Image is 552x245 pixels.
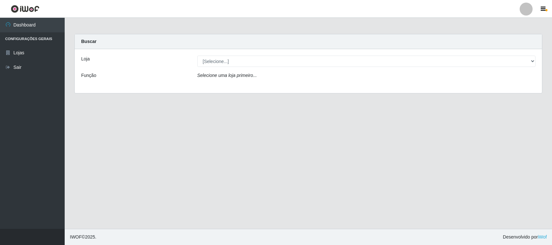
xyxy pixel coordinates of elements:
[197,73,257,78] i: Selecione uma loja primeiro...
[11,5,39,13] img: CoreUI Logo
[70,234,96,240] span: © 2025 .
[81,39,96,44] strong: Buscar
[70,234,82,240] span: IWOF
[503,234,547,240] span: Desenvolvido por
[538,234,547,240] a: iWof
[81,72,96,79] label: Função
[81,56,90,62] label: Loja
